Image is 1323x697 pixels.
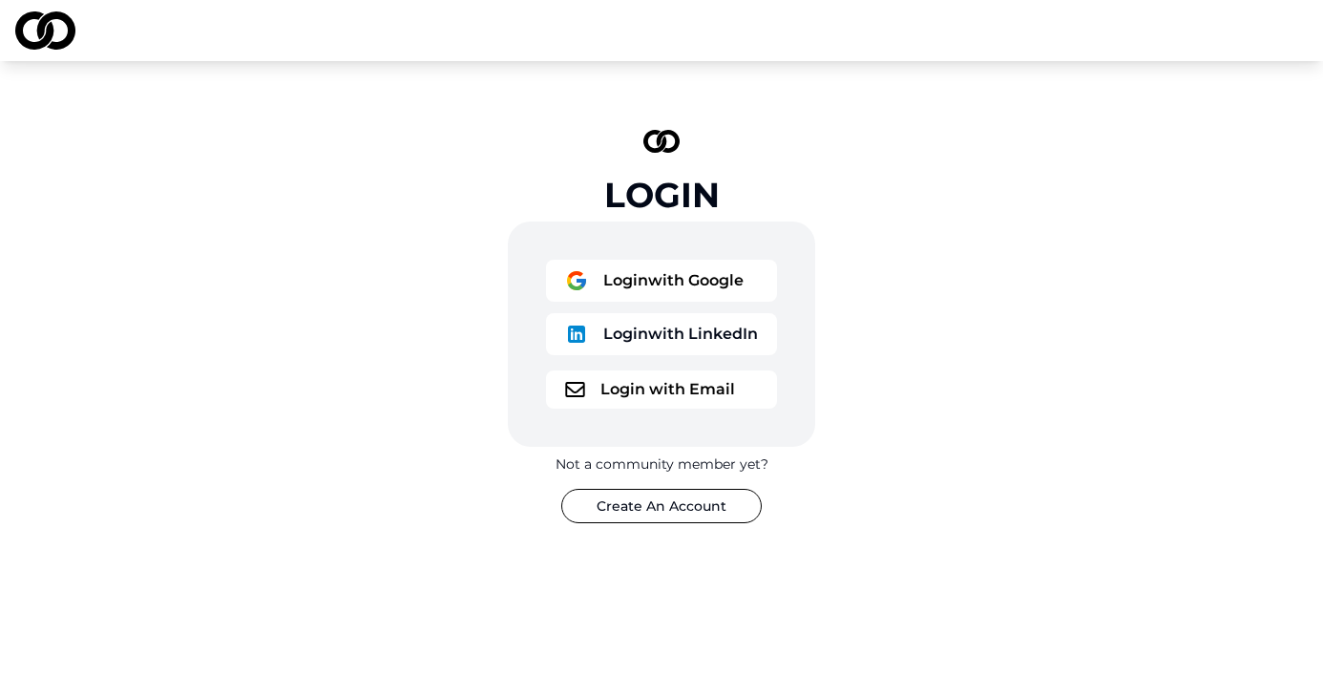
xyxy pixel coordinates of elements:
div: Not a community member yet? [556,454,768,474]
img: logo [15,11,75,50]
button: Create An Account [561,489,762,523]
img: logo [565,323,588,346]
button: logoLoginwith Google [546,260,777,302]
div: Login [604,176,720,214]
img: logo [643,130,680,153]
img: logo [565,269,588,292]
button: logoLoginwith LinkedIn [546,313,777,355]
img: logo [565,382,585,397]
button: logoLogin with Email [546,370,777,409]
